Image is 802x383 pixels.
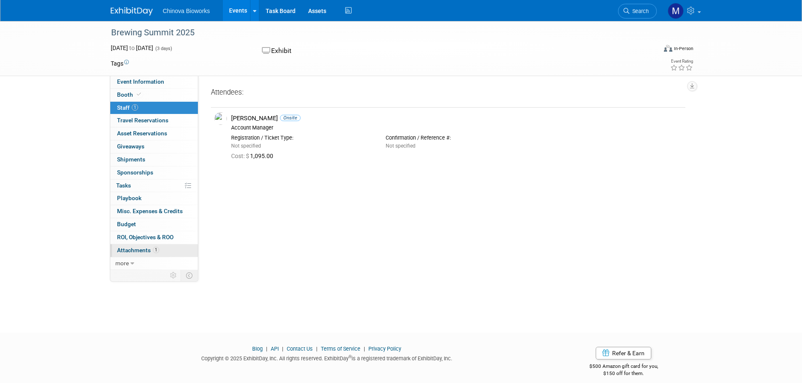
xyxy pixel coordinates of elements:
[618,4,657,18] a: Search
[117,130,167,137] span: Asset Reservations
[111,59,129,68] td: Tags
[321,346,360,352] a: Terms of Service
[362,346,367,352] span: |
[110,153,198,166] a: Shipments
[110,180,198,192] a: Tasks
[155,46,172,51] span: (3 days)
[674,45,693,52] div: In-Person
[110,89,198,101] a: Booth
[110,140,198,153] a: Giveaways
[664,45,672,52] img: Format-Inperson.png
[110,166,198,179] a: Sponsorships
[386,135,528,141] div: Confirmation / Reference #:
[117,78,164,85] span: Event Information
[110,76,198,88] a: Event Information
[386,143,416,149] span: Not specified
[132,104,138,111] span: 1
[211,87,685,98] div: Attendees:
[117,143,144,150] span: Giveaways
[115,260,129,267] span: more
[231,153,250,159] span: Cost: $
[111,45,153,51] span: [DATE] [DATE]
[110,257,198,270] a: more
[349,354,352,359] sup: ®
[116,182,131,189] span: Tasks
[110,192,198,205] a: Playbook
[110,218,198,231] a: Budget
[163,8,210,14] span: Chinova Bioworks
[117,247,159,254] span: Attachments
[629,8,649,14] span: Search
[556,370,692,377] div: $150 off for them.
[117,195,141,201] span: Playbook
[117,104,138,111] span: Staff
[596,347,651,359] a: Refer & Earn
[231,124,682,131] div: Account Manager
[271,346,279,352] a: API
[556,357,692,377] div: $500 Amazon gift card for you,
[259,44,445,58] div: Exhibit
[231,153,277,159] span: 1,095.00
[670,59,693,63] div: Event Rating
[108,25,644,40] div: ​​Brewing Summit 2025
[117,221,136,227] span: Budget
[110,205,198,218] a: Misc. Expenses & Credits
[117,208,183,214] span: Misc. Expenses & Credits
[110,244,198,257] a: Attachments1
[153,247,159,253] span: 1
[668,3,684,19] img: Marcus Brown
[287,346,313,352] a: Contact Us
[117,117,168,124] span: Travel Reservations
[231,143,261,149] span: Not specified
[231,135,373,141] div: Registration / Ticket Type:
[117,156,145,163] span: Shipments
[280,115,301,121] span: Onsite
[607,44,694,56] div: Event Format
[110,231,198,244] a: ROI, Objectives & ROO
[117,234,173,240] span: ROI, Objectives & ROO
[181,270,198,281] td: Toggle Event Tabs
[110,114,198,127] a: Travel Reservations
[111,7,153,16] img: ExhibitDay
[280,346,285,352] span: |
[137,92,141,97] i: Booth reservation complete
[128,45,136,51] span: to
[111,353,544,362] div: Copyright © 2025 ExhibitDay, Inc. All rights reserved. ExhibitDay is a registered trademark of Ex...
[314,346,320,352] span: |
[117,91,143,98] span: Booth
[368,346,401,352] a: Privacy Policy
[110,102,198,114] a: Staff1
[264,346,269,352] span: |
[117,169,153,176] span: Sponsorships
[166,270,181,281] td: Personalize Event Tab Strip
[252,346,263,352] a: Blog
[110,127,198,140] a: Asset Reservations
[231,114,682,122] div: [PERSON_NAME]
